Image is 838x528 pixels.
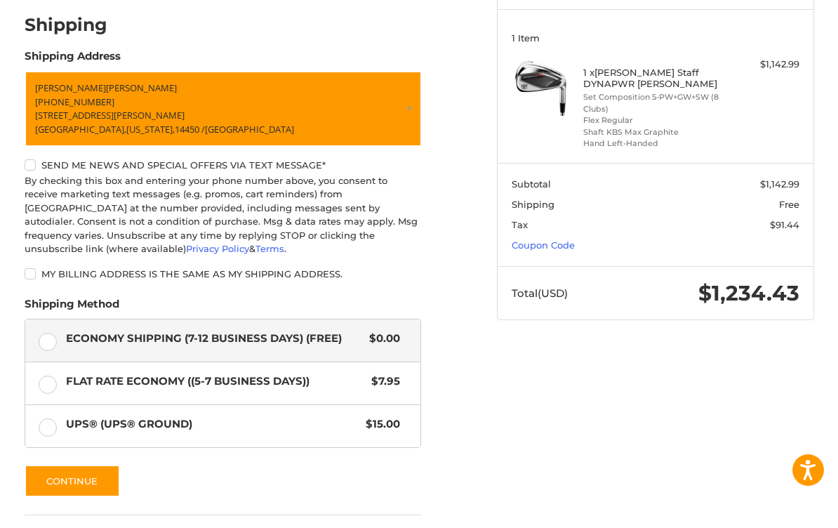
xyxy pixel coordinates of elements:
label: Send me news and special offers via text message* [25,159,422,171]
span: [PHONE_NUMBER] [35,95,114,108]
span: [PERSON_NAME] [106,81,177,94]
span: Free [779,199,799,210]
span: $7.95 [364,374,400,390]
h3: 1 Item [512,32,799,44]
h4: 1 x [PERSON_NAME] Staff DYNAPWR [PERSON_NAME] [583,67,724,90]
a: Coupon Code [512,239,575,251]
span: 14450 / [175,123,205,136]
legend: Shipping Method [25,296,119,319]
span: $15.00 [359,416,400,433]
span: $1,142.99 [760,178,799,190]
span: Subtotal [512,178,551,190]
span: $1,234.43 [698,280,799,306]
span: UPS® (UPS® Ground) [66,416,359,433]
button: Continue [25,465,120,497]
span: [US_STATE], [126,123,175,136]
li: Flex Regular [583,114,724,126]
li: Hand Left-Handed [583,138,724,150]
a: Terms [255,243,284,254]
span: [GEOGRAPHIC_DATA], [35,123,126,136]
span: $91.44 [770,219,799,230]
h2: Shipping [25,14,107,36]
span: Shipping [512,199,554,210]
span: [GEOGRAPHIC_DATA] [205,123,294,136]
span: Economy Shipping (7-12 Business Days) (Free) [66,331,362,347]
span: Tax [512,219,528,230]
label: My billing address is the same as my shipping address. [25,268,422,279]
span: [STREET_ADDRESS][PERSON_NAME] [35,109,185,121]
legend: Shipping Address [25,48,121,71]
span: Total (USD) [512,286,568,300]
a: Privacy Policy [186,243,249,254]
a: Enter or select a different address [25,71,422,147]
span: $0.00 [362,331,400,347]
div: By checking this box and entering your phone number above, you consent to receive marketing text ... [25,174,422,256]
span: [PERSON_NAME] [35,81,106,94]
span: Flat Rate Economy ((5-7 Business Days)) [66,374,364,390]
li: Set Composition 5-PW+GW+SW (8 Clubs) [583,91,724,114]
div: $1,142.99 [727,58,799,72]
li: Shaft KBS Max Graphite [583,126,724,138]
